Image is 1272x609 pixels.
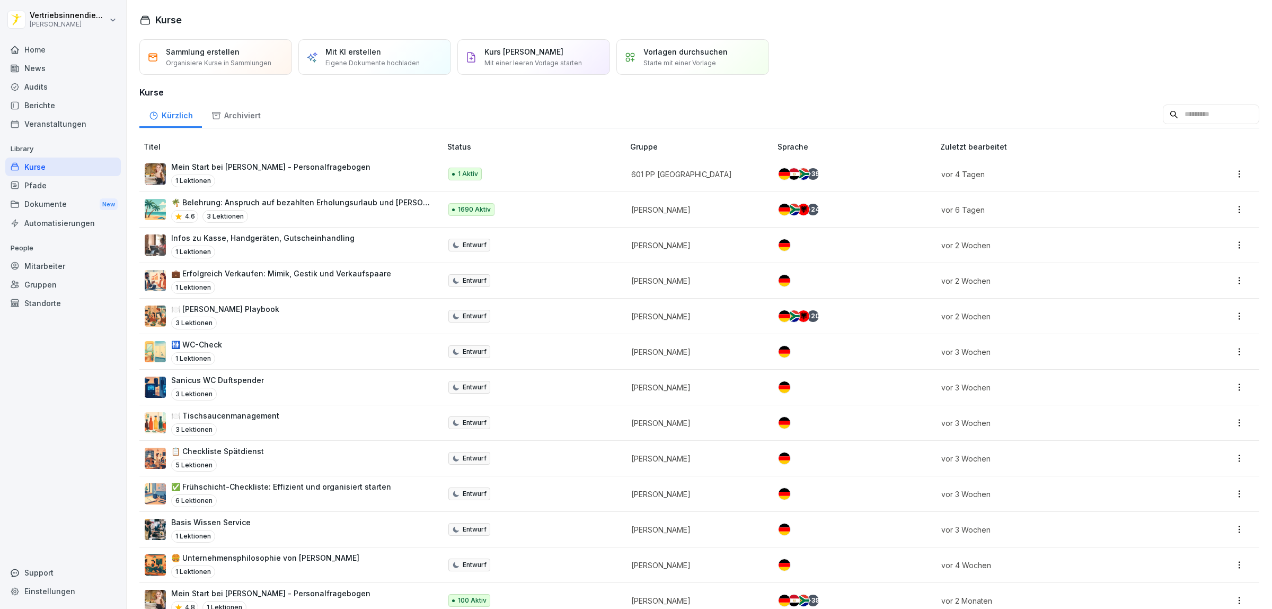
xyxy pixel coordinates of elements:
p: 💼 Erfolgreich Verkaufen: Mimik, Gestik und Verkaufspaare [171,268,391,279]
p: Entwurf [463,489,487,499]
p: 🍔 Unternehmensphilosophie von [PERSON_NAME] [171,552,359,563]
div: + 20 [807,310,819,322]
a: DokumenteNew [5,195,121,214]
p: 100 Aktiv [458,596,487,605]
p: Kurs [PERSON_NAME] [484,46,563,57]
p: [PERSON_NAME] [631,346,761,358]
img: v92xrh78m80z1ixos6u0k3dt.png [145,341,166,362]
p: vor 4 Tagen [941,169,1165,180]
img: de.svg [779,488,790,500]
a: News [5,59,121,77]
p: 4.6 [185,212,195,221]
img: de.svg [779,275,790,286]
img: al.svg [798,204,809,215]
p: People [5,240,121,257]
p: 1 Lektionen [171,352,215,365]
p: Entwurf [463,560,487,570]
p: Organisiere Kurse in Sammlungen [166,58,271,68]
p: vor 3 Wochen [941,524,1165,535]
p: [PERSON_NAME] [631,453,761,464]
a: Kürzlich [139,101,202,128]
p: Zuletzt bearbeitet [940,141,1178,152]
p: Basis Wissen Service [171,517,251,528]
div: Einstellungen [5,582,121,601]
p: 🍽️ Tischsaucenmanagement [171,410,279,421]
a: Archiviert [202,101,270,128]
div: Pfade [5,176,121,195]
p: vor 4 Wochen [941,560,1165,571]
p: 🍽️ [PERSON_NAME] Playbook [171,303,279,315]
p: 1 Aktiv [458,169,478,179]
img: luuqjhkzcakh9ccac2pz09oo.png [145,377,166,398]
p: Sammlung erstellen [166,46,240,57]
p: Entwurf [463,240,487,250]
p: Entwurf [463,382,487,392]
img: h2mn30dzzrvbhtu8twl9he0v.png [145,234,166,256]
img: de.svg [779,559,790,571]
p: 1690 Aktiv [458,205,491,214]
img: za.svg [798,595,809,606]
div: Support [5,563,121,582]
p: 3 Lektionen [171,317,217,329]
img: za.svg [788,310,800,322]
p: 1 Lektionen [171,175,215,187]
img: kv1piqrsvckxew6wyil21tmn.png [145,483,166,504]
img: de.svg [779,381,790,393]
p: [PERSON_NAME] [631,382,761,393]
p: 1 Lektionen [171,565,215,578]
p: Sprache [778,141,936,152]
p: vor 3 Wochen [941,382,1165,393]
div: + 24 [807,204,819,215]
p: 3 Lektionen [171,423,217,436]
p: ✅ Frühschicht-Checkliste: Effizient und organisiert starten [171,481,391,492]
img: de.svg [779,204,790,215]
a: Berichte [5,96,121,115]
p: Status [447,141,626,152]
p: Sanicus WC Duftspender [171,375,264,386]
div: Home [5,40,121,59]
img: exxdyns72dfwd14hebdly3cp.png [145,412,166,433]
p: Entwurf [463,276,487,285]
img: elhrexh7bm1zs7xeh2a9f3un.png [145,270,166,291]
a: Mitarbeiter [5,257,121,275]
p: vor 3 Wochen [941,346,1165,358]
p: vor 2 Wochen [941,311,1165,322]
p: [PERSON_NAME] [631,204,761,215]
p: Library [5,141,121,158]
p: vor 2 Monaten [941,595,1165,606]
img: de.svg [779,239,790,251]
p: 📋 Checkliste Spätdienst [171,446,264,457]
img: de.svg [779,168,790,180]
img: de.svg [779,595,790,606]
p: Entwurf [463,418,487,428]
img: za.svg [798,168,809,180]
p: Gruppe [630,141,773,152]
p: Entwurf [463,347,487,356]
p: vor 3 Wochen [941,489,1165,500]
img: eg.svg [788,595,800,606]
p: 1 Lektionen [171,246,215,258]
div: Dokumente [5,195,121,214]
p: Mit KI erstellen [325,46,381,57]
a: Audits [5,77,121,96]
p: Titel [144,141,443,152]
p: [PERSON_NAME] [631,595,761,606]
p: 6 Lektionen [171,494,217,507]
div: Automatisierungen [5,214,121,232]
img: l2h2shijmtm51cczhw7odq98.png [145,448,166,469]
p: Infos zu Kasse, Handgeräten, Gutscheinhandling [171,232,355,243]
div: + 39 [807,168,819,180]
p: 1 Lektionen [171,281,215,294]
p: Entwurf [463,454,487,463]
p: 🌴 Belehrung: Anspruch auf bezahlten Erholungsurlaub und [PERSON_NAME] [171,197,430,208]
p: Mein Start bei [PERSON_NAME] - Personalfragebogen [171,161,370,172]
p: 3 Lektionen [202,210,248,223]
p: 5 Lektionen [171,459,217,472]
h1: Kurse [155,13,182,27]
p: [PERSON_NAME] [631,240,761,251]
